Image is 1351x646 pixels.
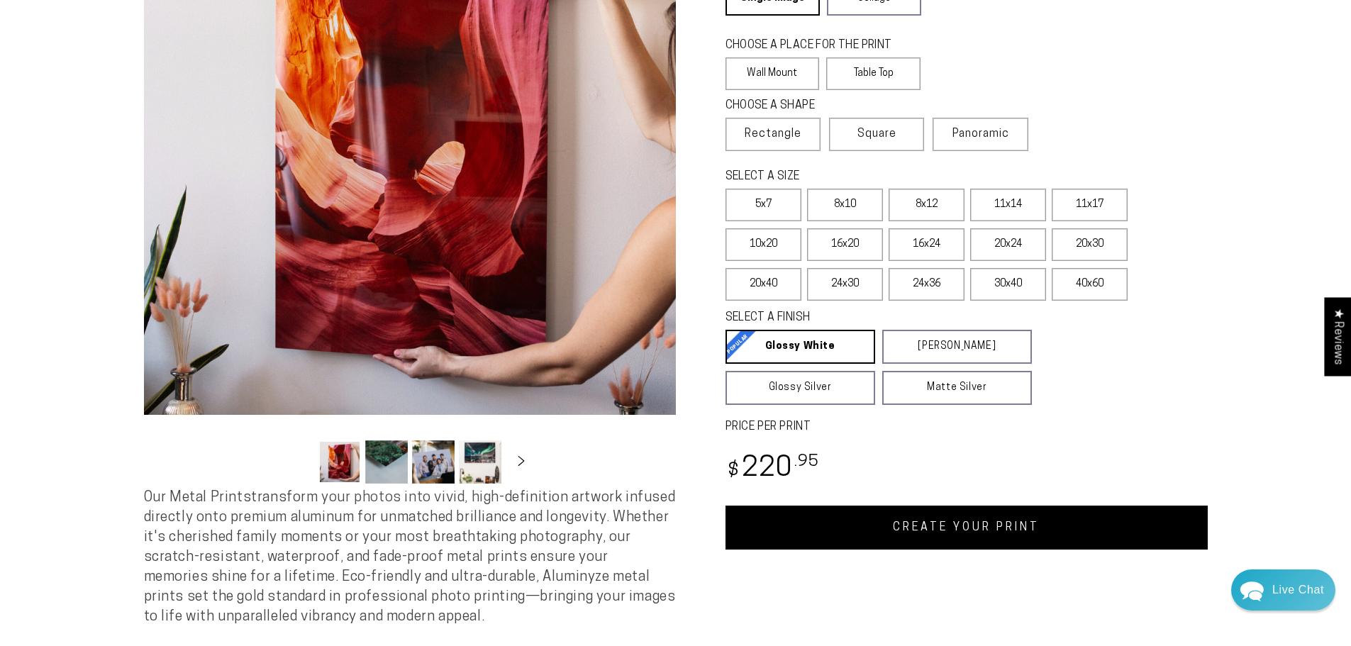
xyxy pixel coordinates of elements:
button: Slide left [283,446,314,477]
label: Table Top [826,57,921,90]
span: Rectangle [745,126,801,143]
button: Load image 4 in gallery view [459,440,501,484]
label: 11x17 [1052,189,1128,221]
label: 20x40 [725,268,801,301]
label: 24x36 [889,268,964,301]
label: PRICE PER PRINT [725,419,1208,435]
button: Load image 3 in gallery view [412,440,455,484]
legend: SELECT A SIZE [725,169,1009,185]
div: Contact Us Directly [1272,569,1324,611]
div: Chat widget toggle [1231,569,1335,611]
bdi: 220 [725,455,820,483]
label: 8x10 [807,189,883,221]
label: 20x30 [1052,228,1128,261]
a: CREATE YOUR PRINT [725,506,1208,550]
span: Square [857,126,896,143]
label: 40x60 [1052,268,1128,301]
label: Wall Mount [725,57,820,90]
label: 8x12 [889,189,964,221]
legend: SELECT A FINISH [725,310,998,326]
label: 5x7 [725,189,801,221]
span: Our Metal Prints transform your photos into vivid, high-definition artwork infused directly onto ... [144,491,676,624]
legend: CHOOSE A SHAPE [725,98,910,114]
label: 30x40 [970,268,1046,301]
label: 10x20 [725,228,801,261]
span: $ [728,462,740,481]
a: Glossy White [725,330,875,364]
a: Glossy Silver [725,371,875,405]
label: 11x14 [970,189,1046,221]
a: [PERSON_NAME] [882,330,1032,364]
button: Load image 1 in gallery view [318,440,361,484]
span: Panoramic [952,128,1009,140]
label: 24x30 [807,268,883,301]
label: 16x24 [889,228,964,261]
button: Load image 2 in gallery view [365,440,408,484]
div: Click to open Judge.me floating reviews tab [1324,297,1351,376]
label: 16x20 [807,228,883,261]
legend: CHOOSE A PLACE FOR THE PRINT [725,38,908,54]
a: Matte Silver [882,371,1032,405]
sup: .95 [794,454,820,470]
label: 20x24 [970,228,1046,261]
button: Slide right [506,446,537,477]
